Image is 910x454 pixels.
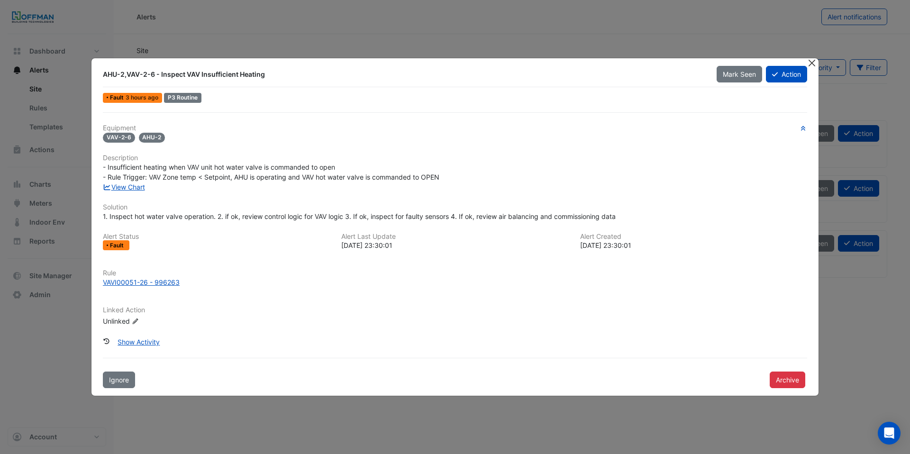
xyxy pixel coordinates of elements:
div: [DATE] 23:30:01 [341,240,568,250]
div: P3 Routine [164,93,201,103]
div: Unlinked [103,316,217,326]
div: Open Intercom Messenger [878,422,901,445]
h6: Solution [103,203,807,211]
div: AHU-2,VAV-2-6 - Inspect VAV Insufficient Heating [103,70,705,79]
fa-icon: Edit Linked Action [132,318,139,325]
h6: Linked Action [103,306,807,314]
button: Action [766,66,807,82]
span: 1. Inspect hot water valve operation. 2. if ok, review control logic for VAV logic 3. If ok, insp... [103,212,616,220]
span: Fault [110,243,126,248]
h6: Alert Last Update [341,233,568,241]
span: - Insufficient heating when VAV unit hot water valve is commanded to open - Rule Trigger: VAV Zon... [103,163,439,181]
button: Archive [770,372,805,388]
a: VAVI00051-26 - 996263 [103,277,807,287]
span: Fault [110,95,126,100]
button: Ignore [103,372,135,388]
span: Mark Seen [723,70,756,78]
h6: Equipment [103,124,807,132]
a: View Chart [103,183,145,191]
div: VAVI00051-26 - 996263 [103,277,180,287]
h6: Alert Created [580,233,807,241]
span: VAV-2-6 [103,133,135,143]
span: AHU-2 [139,133,165,143]
div: [DATE] 23:30:01 [580,240,807,250]
h6: Description [103,154,807,162]
h6: Rule [103,269,807,277]
button: Show Activity [111,334,166,350]
span: Mon 01-Sep-2025 13:30 AEST [126,94,158,101]
span: Ignore [109,376,129,384]
h6: Alert Status [103,233,330,241]
button: Close [807,58,817,68]
button: Mark Seen [717,66,762,82]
